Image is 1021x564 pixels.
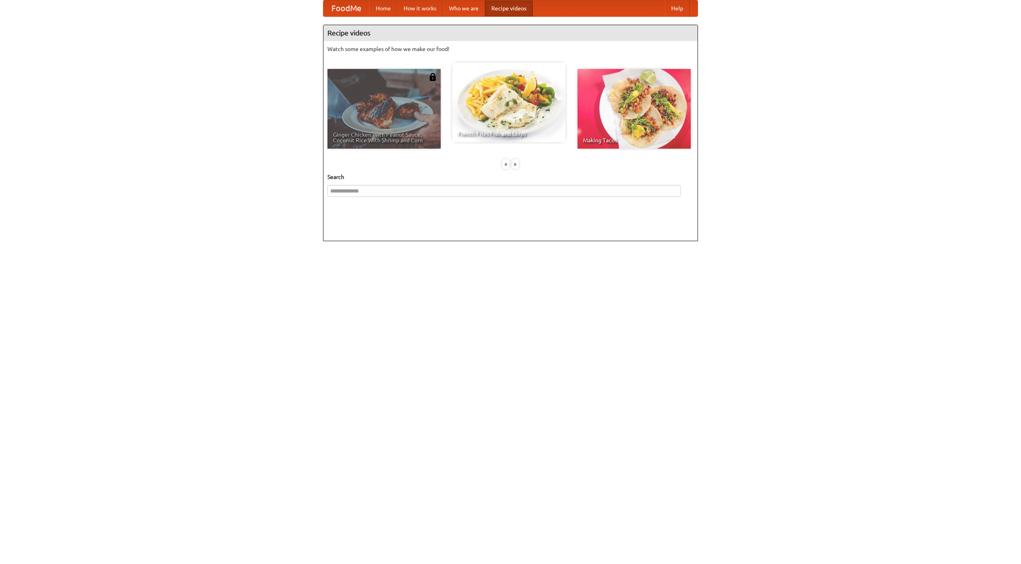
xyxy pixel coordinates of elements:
p: Watch some examples of how we make our food! [327,45,694,53]
a: Home [369,0,397,16]
span: French Fries Fish and Chips [458,131,560,137]
h5: Search [327,173,694,181]
a: Help [665,0,690,16]
a: How it works [397,0,443,16]
img: 483408.png [429,73,437,81]
div: » [512,159,519,169]
a: FoodMe [323,0,369,16]
a: Who we are [443,0,485,16]
span: Making Tacos [583,138,685,143]
h4: Recipe videos [323,25,698,41]
a: French Fries Fish and Chips [452,63,566,142]
div: « [502,159,509,169]
a: Making Tacos [578,69,691,149]
a: Recipe videos [485,0,533,16]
